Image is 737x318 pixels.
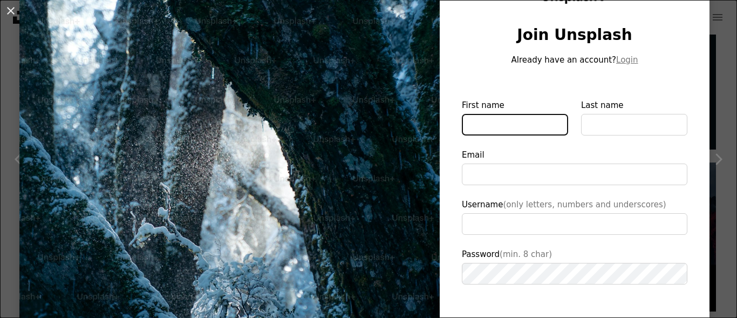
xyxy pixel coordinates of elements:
p: Already have an account? [462,53,687,66]
input: First name [462,114,568,136]
label: Last name [581,99,687,136]
input: Username(only letters, numbers and underscores) [462,213,687,235]
label: Email [462,148,687,185]
input: Password(min. 8 char) [462,263,687,285]
label: Password [462,248,687,285]
input: Email [462,164,687,185]
button: Login [616,53,638,66]
span: (min. 8 char) [500,249,552,259]
label: Username [462,198,687,235]
label: First name [462,99,568,136]
h1: Join Unsplash [462,25,687,45]
input: Last name [581,114,687,136]
span: (only letters, numbers and underscores) [503,200,666,209]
